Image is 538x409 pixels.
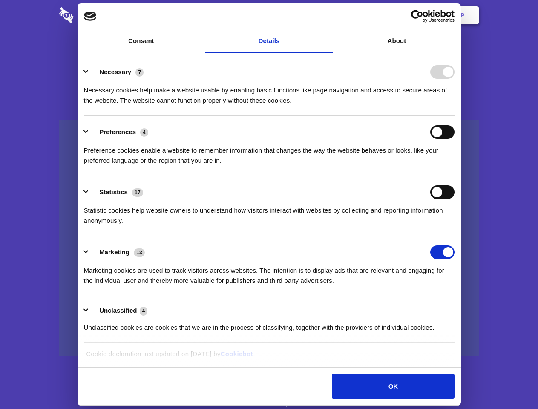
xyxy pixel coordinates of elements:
a: Cookiebot [221,350,253,357]
a: Login [386,2,423,29]
a: Contact [345,2,385,29]
button: Unclassified (4) [84,305,153,316]
a: Wistia video thumbnail [59,120,479,357]
button: Statistics (17) [84,185,149,199]
div: Statistic cookies help website owners to understand how visitors interact with websites by collec... [84,199,455,226]
iframe: Drift Widget Chat Controller [495,366,528,399]
img: logo [84,12,97,21]
h1: Eliminate Slack Data Loss. [59,38,479,69]
label: Preferences [99,128,136,135]
button: Necessary (7) [84,65,149,79]
label: Statistics [99,188,128,196]
span: 7 [135,68,144,77]
button: Marketing (13) [84,245,150,259]
button: Preferences (4) [84,125,154,139]
a: Consent [78,29,205,53]
label: Marketing [99,248,129,256]
button: OK [332,374,454,399]
div: Marketing cookies are used to track visitors across websites. The intention is to display ads tha... [84,259,455,286]
span: 4 [140,128,148,137]
div: Preference cookies enable a website to remember information that changes the way the website beha... [84,139,455,166]
a: Details [205,29,333,53]
a: Usercentrics Cookiebot - opens in a new window [380,10,455,23]
a: About [333,29,461,53]
img: logo-wordmark-white-trans-d4663122ce5f474addd5e946df7df03e33cb6a1c49d2221995e7729f52c070b2.svg [59,7,132,23]
div: Unclassified cookies are cookies that we are in the process of classifying, together with the pro... [84,316,455,333]
h4: Auto-redaction of sensitive data, encrypted data sharing and self-destructing private chats. Shar... [59,78,479,106]
div: Necessary cookies help make a website usable by enabling basic functions like page navigation and... [84,79,455,106]
span: 17 [132,188,143,197]
div: Cookie declaration last updated on [DATE] by [80,349,458,366]
span: 4 [140,307,148,315]
label: Necessary [99,68,131,75]
span: 13 [134,248,145,257]
a: Pricing [250,2,287,29]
